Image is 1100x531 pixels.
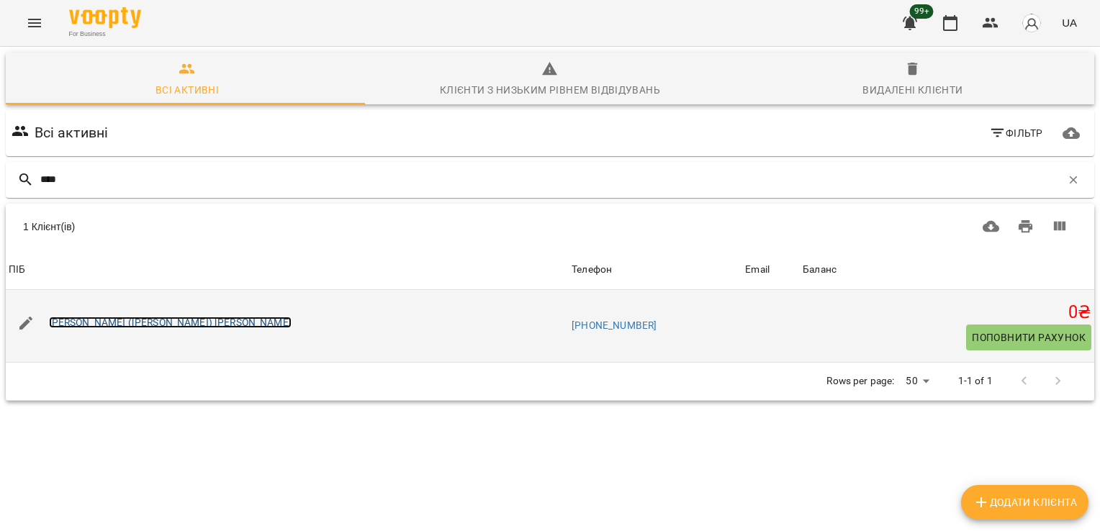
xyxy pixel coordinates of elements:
button: Вигляд колонок [1042,209,1077,244]
button: Завантажити CSV [974,209,1009,244]
span: UA [1062,15,1077,30]
span: Поповнити рахунок [972,329,1086,346]
div: 1 Клієнт(ів) [23,219,525,234]
img: Voopty Logo [69,7,141,28]
div: Table Toolbar [6,204,1094,250]
h6: Всі активні [35,122,109,144]
span: For Business [69,29,141,39]
div: Sort [572,261,612,278]
p: 1-1 of 1 [958,374,993,389]
span: 99+ [910,4,934,19]
div: ПІБ [9,261,25,278]
div: Sort [745,261,770,278]
img: avatar_s.png [1022,13,1042,33]
h5: 0 ₴ [803,301,1091,324]
div: Sort [803,261,837,278]
span: Email [745,261,797,278]
span: Телефон [572,261,739,278]
a: [PHONE_NUMBER] [572,319,657,331]
div: Баланс [803,261,837,278]
div: Клієнти з низьким рівнем відвідувань [440,81,660,99]
p: Rows per page: [826,374,894,389]
div: Всі активні [155,81,219,99]
span: ПІБ [9,261,566,278]
button: Поповнити рахунок [966,324,1091,350]
div: Email [745,261,770,278]
button: Друк [1009,209,1043,244]
span: Фільтр [989,124,1043,142]
button: Додати клієнта [961,485,1088,519]
button: Menu [17,6,52,40]
button: UA [1056,9,1083,36]
a: [PERSON_NAME] ([PERSON_NAME]) [PERSON_NAME] [49,317,292,328]
div: Видалені клієнти [862,81,962,99]
div: Телефон [572,261,612,278]
span: Баланс [803,261,1091,278]
div: 50 [900,371,934,391]
button: Фільтр [983,120,1049,146]
div: Sort [9,261,25,278]
span: Додати клієнта [973,494,1077,511]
